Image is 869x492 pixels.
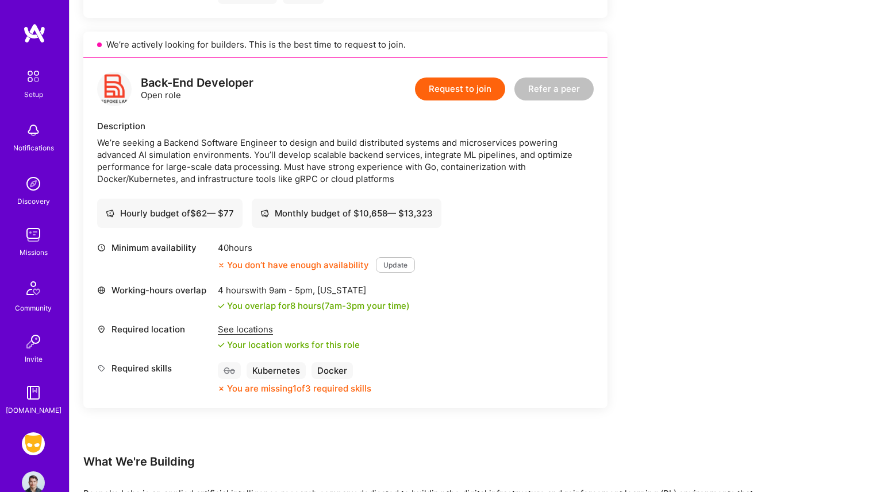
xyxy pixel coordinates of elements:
img: Community [20,274,47,302]
div: You overlap for 8 hours ( your time) [227,300,410,312]
div: Open role [141,77,253,101]
div: Monthly budget of $ 10,658 — $ 13,323 [260,207,433,219]
div: Required skills [97,362,212,374]
div: Community [15,302,52,314]
div: Description [97,120,594,132]
img: setup [21,64,45,88]
i: icon CloseOrange [218,385,225,392]
button: Refer a peer [514,78,594,100]
i: icon Clock [97,243,106,252]
a: Grindr: Mobile + BE + Cloud [19,432,48,455]
div: Required location [97,323,212,335]
div: Docker [312,362,353,379]
img: Grindr: Mobile + BE + Cloud [22,432,45,455]
i: icon CloseOrange [218,262,225,269]
div: Go [218,362,241,379]
div: 40 hours [218,242,415,254]
div: Notifications [13,142,54,154]
i: icon Location [97,325,106,334]
div: You are missing 1 of 3 required skills [227,382,371,394]
div: Discovery [17,195,50,207]
div: You don’t have enough availability [218,259,369,271]
div: See locations [218,323,360,335]
div: Setup [24,88,43,100]
button: Request to join [415,78,505,100]
div: We’re seeking a Backend Software Engineer to design and build distributed systems and microservic... [97,137,594,185]
img: teamwork [22,223,45,246]
img: bell [22,119,45,142]
div: 4 hours with [US_STATE] [218,284,410,296]
div: Working-hours overlap [97,284,212,296]
i: icon Cash [260,209,269,218]
img: logo [97,72,132,106]
img: guide book [22,381,45,404]
div: Your location works for this role [218,339,360,351]
div: What We're Building [83,454,773,469]
span: 7am - 3pm [325,300,364,311]
i: icon Tag [97,364,106,373]
img: discovery [22,172,45,195]
div: We’re actively looking for builders. This is the best time to request to join. [83,32,607,58]
i: icon Check [218,342,225,348]
div: Missions [20,246,48,258]
span: 9am - 5pm , [267,285,317,296]
div: Minimum availability [97,242,212,254]
img: Invite [22,330,45,353]
div: [DOMAIN_NAME] [6,404,61,416]
i: icon Check [218,303,225,309]
img: logo [23,23,46,44]
button: Update [376,257,415,273]
i: icon World [97,286,106,295]
div: Back-End Developer [141,77,253,89]
i: icon Cash [106,209,114,218]
div: Hourly budget of $ 62 — $ 77 [106,207,234,219]
div: Kubernetes [247,362,306,379]
div: Invite [25,353,43,365]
